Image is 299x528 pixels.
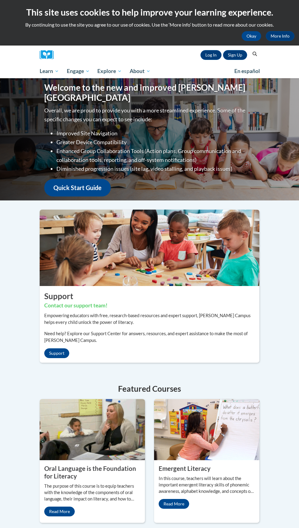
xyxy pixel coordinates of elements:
p: In this course, teachers will learn about the important emergent literacy skills of phonemic awar... [159,475,255,495]
img: ... [35,210,264,286]
p: The purpose of this course is to equip teachers with the knowledge of the components of oral lang... [44,483,140,502]
li: Enhanced Group Collaboration Tools (Action plans, Group communication and collaboration tools, re... [56,147,255,164]
h4: Featured Courses [40,383,259,395]
a: Quick Start Guide [44,179,111,196]
property: Emergent Literacy [159,465,211,472]
a: Support [44,348,69,358]
a: Read More [44,507,75,516]
p: Empowering educators with free, research-based resources and expert support, [PERSON_NAME] Campus... [44,312,255,326]
p: Need help? Explore our Support Center for answers, resources, and expert assistance to make the m... [44,330,255,344]
img: Oral Language is the Foundation for Literacy [40,399,145,460]
p: By continuing to use the site you agree to our use of cookies. Use the ‘More info’ button to read... [5,21,294,28]
li: Improved Site Navigation [56,129,255,138]
a: Engage [63,64,94,78]
span: Learn [40,68,59,75]
a: En español [230,65,264,78]
h1: Welcome to the new and improved [PERSON_NAME][GEOGRAPHIC_DATA] [44,82,255,103]
span: Explore [97,68,122,75]
li: Greater Device Compatibility [56,138,255,147]
span: About [130,68,150,75]
h3: Contact our support team! [44,302,255,310]
div: Main menu [35,64,264,78]
a: Read More [159,499,189,509]
button: Search [250,50,259,58]
a: Learn [36,64,63,78]
a: Explore [93,64,126,78]
p: Overall, we are proud to provide you with a more streamlined experience. Some of the specific cha... [44,106,255,124]
span: Engage [67,68,90,75]
h2: This site uses cookies to help improve your learning experience. [5,6,294,18]
img: Logo brand [40,50,58,60]
a: Log In [200,50,222,60]
a: Cox Campus [40,50,58,60]
li: Diminished progression issues (site lag, video stalling, and playback issues) [56,164,255,173]
button: Okay [242,31,261,41]
property: Oral Language is the Foundation for Literacy [44,465,136,480]
a: About [126,64,154,78]
a: More Info [266,31,294,41]
img: Emergent Literacy [154,399,259,460]
a: Register [223,50,247,60]
h2: Support [44,291,255,302]
span: En español [234,68,260,74]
